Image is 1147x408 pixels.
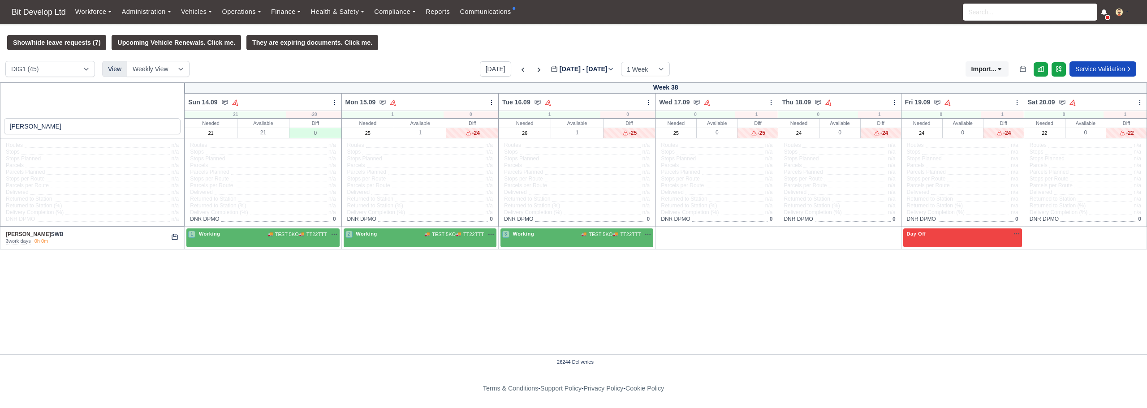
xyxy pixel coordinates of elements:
[765,142,773,148] span: n/a
[1030,142,1047,149] span: Routes
[661,216,690,223] span: DNR DPMO
[784,162,802,169] span: Parcels
[185,119,237,128] div: Needed
[485,176,493,182] span: n/a
[765,189,773,195] span: n/a
[1030,149,1044,155] span: Stops
[328,182,336,189] span: n/a
[1134,149,1141,155] span: n/a
[905,231,928,237] span: Day Off
[1106,119,1147,128] div: Diff
[905,98,931,107] span: Fri 19.09
[347,162,365,169] span: Parcels
[861,128,901,138] div: -24
[504,189,527,196] span: Delivered
[190,196,236,202] span: Returned to Station
[490,216,493,222] span: 0
[483,385,538,392] a: Terms & Conditions
[661,142,678,149] span: Routes
[907,209,965,216] span: Delivery Completion (%)
[612,231,618,237] span: 🚚
[6,162,24,169] span: Parcels
[1134,189,1141,195] span: n/a
[190,176,229,182] span: Stops per Route
[328,169,336,175] span: n/a
[765,155,773,162] span: n/a
[463,231,484,238] span: TT22TTT
[858,111,901,118] div: 1
[784,216,813,223] span: DNR DPMO
[190,155,225,162] span: Stops Planned
[7,3,70,21] span: Bit Develop Ltd
[540,385,582,392] a: Support Policy
[1134,182,1141,189] span: n/a
[485,202,493,209] span: n/a
[907,169,946,176] span: Parcels Planned
[661,189,684,196] span: Delivered
[581,231,586,237] span: 🚚
[642,142,650,148] span: n/a
[1030,216,1059,223] span: DNR DPMO
[642,196,650,202] span: n/a
[347,216,376,223] span: DNR DPMO
[784,196,830,202] span: Returned to Station
[765,169,773,175] span: n/a
[342,111,444,118] div: 1
[697,119,737,128] div: Available
[784,176,823,182] span: Stops per Route
[907,202,963,209] span: Returned to Station (%)
[172,162,179,168] span: n/a
[6,189,29,196] span: Delivered
[485,209,493,215] span: n/a
[6,155,41,162] span: Stops Planned
[328,149,336,155] span: n/a
[286,111,341,118] div: -20
[661,169,700,176] span: Parcels Planned
[1011,169,1018,175] span: n/a
[345,231,353,238] span: 2
[1134,176,1141,182] span: n/a
[504,202,560,209] span: Returned to Station (%)
[1138,216,1141,222] span: 0
[6,196,52,202] span: Returned to Station
[737,128,778,138] div: -25
[1134,155,1141,162] span: n/a
[765,209,773,215] span: n/a
[328,189,336,195] span: n/a
[1028,98,1055,107] span: Sat 20.09
[347,209,405,216] span: Delivery Completion (%)
[176,3,217,21] a: Vehicles
[765,162,773,168] span: n/a
[172,209,179,215] span: n/a
[642,169,650,175] span: n/a
[342,119,394,128] div: Needed
[172,189,179,195] span: n/a
[504,209,562,216] span: Delivery Completion (%)
[584,385,624,392] a: Privacy Policy
[328,142,336,148] span: n/a
[190,149,204,155] span: Stops
[642,209,650,215] span: n/a
[907,149,921,155] span: Stops
[502,231,509,238] span: 3
[907,189,930,196] span: Delivered
[185,82,1147,94] div: Week 38
[765,196,773,202] span: n/a
[765,176,773,182] span: n/a
[6,182,49,189] span: Parcels per Route
[642,202,650,209] span: n/a
[190,189,213,196] span: Delivered
[551,119,603,128] div: Available
[7,35,106,50] button: Show/hide leave requests (7)
[328,202,336,209] span: n/a
[1030,169,1069,176] span: Parcels Planned
[1011,202,1018,209] span: n/a
[888,209,896,215] span: n/a
[642,162,650,168] span: n/a
[504,169,543,176] span: Parcels Planned
[485,182,493,189] span: n/a
[1065,119,1106,128] div: Available
[1011,176,1018,182] span: n/a
[551,64,614,74] label: [DATE] - [DATE]
[6,231,51,237] a: [PERSON_NAME]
